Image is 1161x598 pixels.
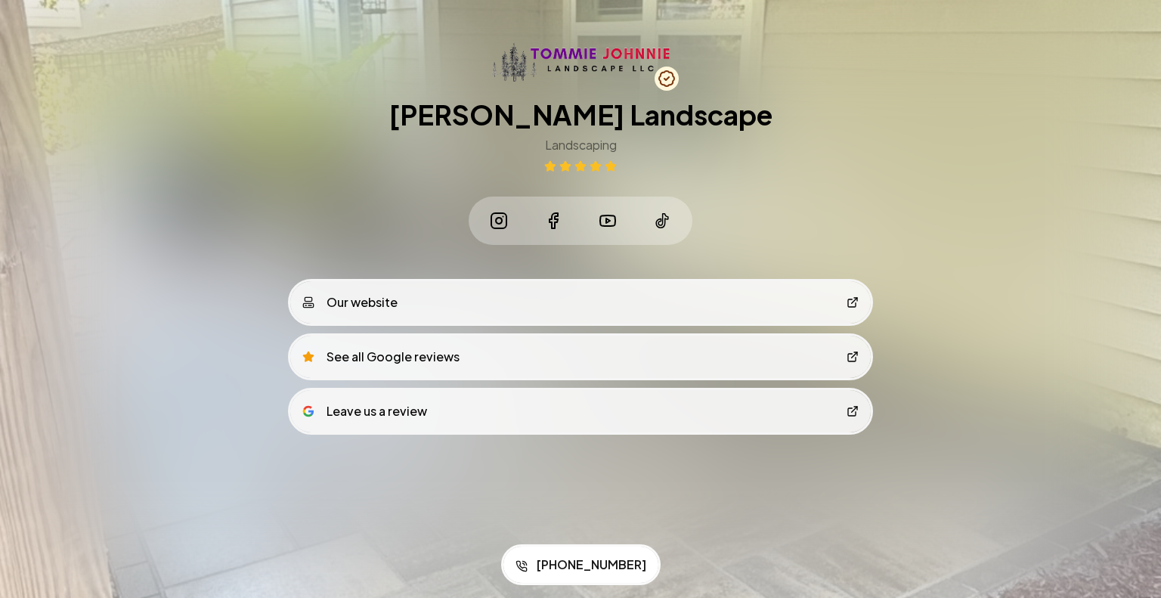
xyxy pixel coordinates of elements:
[290,390,871,432] a: google logoLeave us a review
[545,136,617,154] h3: Landscaping
[290,281,871,324] a: Our website
[503,547,658,583] a: [PHONE_NUMBER]
[389,100,772,130] h1: [PERSON_NAME] Landscape
[290,336,871,378] a: See all Google reviews
[302,405,314,417] img: google logo
[302,402,427,420] div: Leave us a review
[302,293,398,311] div: Our website
[302,348,460,366] div: See all Google reviews
[491,42,670,82] img: Tommie Johnnie Landscape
